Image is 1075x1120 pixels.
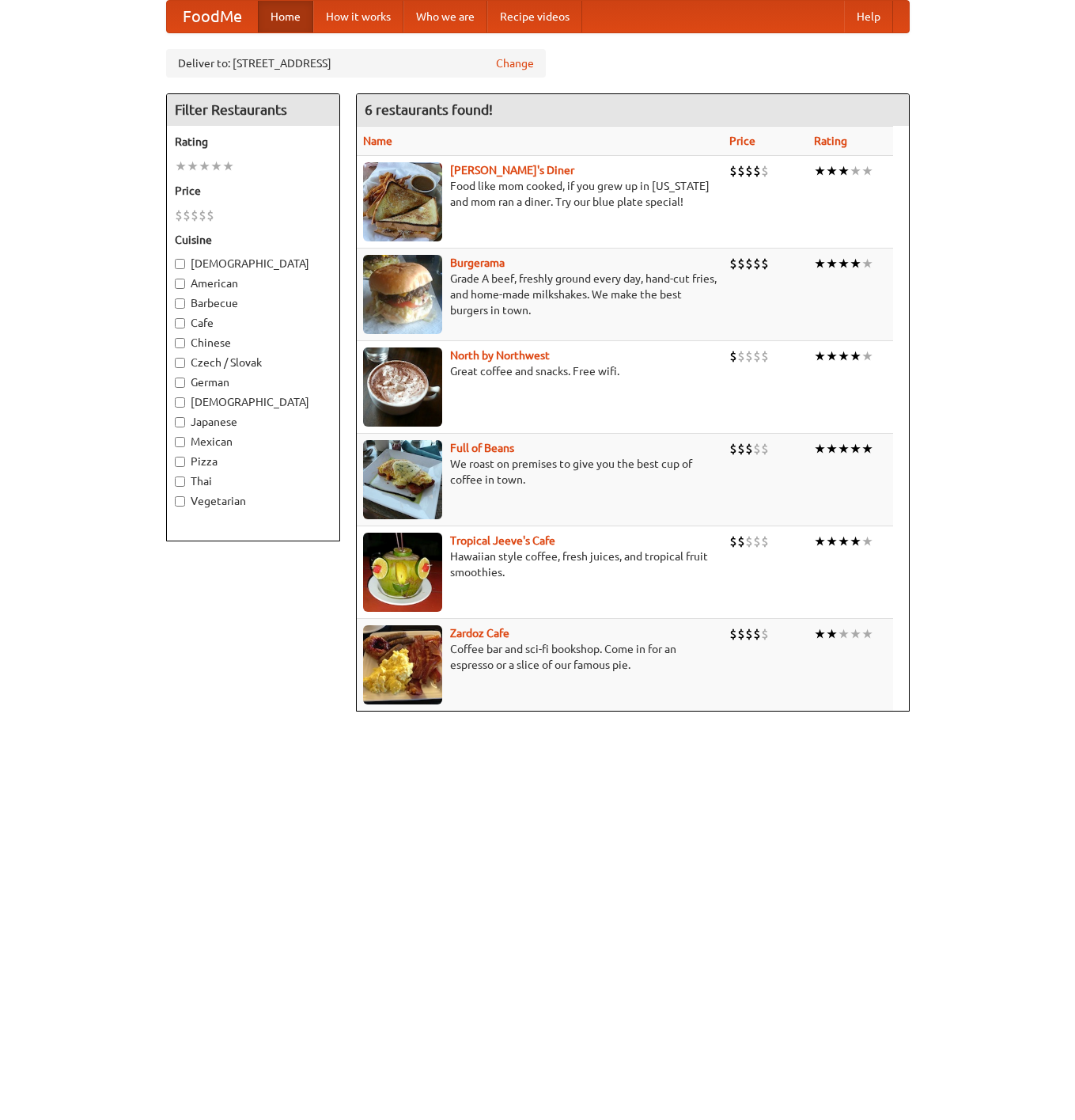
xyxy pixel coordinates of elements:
[487,1,582,32] a: Recipe videos
[175,374,331,390] label: German
[814,135,847,147] a: Rating
[850,162,861,180] li: ★
[363,363,717,379] p: Great coffee and snacks. Free wifi.
[450,256,505,269] b: Burgerama
[175,454,331,469] label: Pizza
[175,295,331,311] label: Barbecue
[838,162,850,180] li: ★
[850,440,861,457] li: ★
[729,625,737,643] li: $
[258,1,313,32] a: Home
[729,347,737,365] li: $
[729,255,737,272] li: $
[199,158,210,175] li: ★
[175,207,183,224] li: $
[175,493,331,509] label: Vegetarian
[850,533,861,550] li: ★
[826,533,838,550] li: ★
[826,255,838,272] li: ★
[761,255,769,272] li: $
[861,347,873,365] li: ★
[450,627,509,640] a: Zardoz Cafe
[183,207,191,224] li: $
[826,625,838,643] li: ★
[761,162,769,180] li: $
[363,533,442,612] img: jeeves.jpg
[175,256,331,271] label: [DEMOGRAPHIC_DATA]
[814,625,826,643] li: ★
[753,162,761,180] li: $
[175,473,331,489] label: Thai
[814,255,826,272] li: ★
[450,164,574,177] a: [PERSON_NAME]'s Diner
[175,414,331,430] label: Japanese
[363,178,717,210] p: Food like mom cooked, if you grew up in [US_STATE] and mom ran a diner. Try our blue plate special!
[737,440,745,457] li: $
[450,442,514,454] b: Full of Beans
[753,440,761,457] li: $
[761,347,769,365] li: $
[175,318,185,328] input: Cafe
[729,135,755,147] a: Price
[850,255,861,272] li: ★
[850,347,861,365] li: ★
[753,347,761,365] li: $
[861,440,873,457] li: ★
[175,158,187,175] li: ★
[175,232,331,248] h5: Cuisine
[175,338,185,348] input: Chinese
[175,335,331,351] label: Chinese
[745,347,753,365] li: $
[199,207,206,224] li: $
[729,533,737,550] li: $
[175,134,331,150] h5: Rating
[175,259,185,269] input: [DEMOGRAPHIC_DATA]
[761,533,769,550] li: $
[191,207,199,224] li: $
[737,533,745,550] li: $
[175,394,331,410] label: [DEMOGRAPHIC_DATA]
[363,135,392,147] a: Name
[753,533,761,550] li: $
[167,1,258,32] a: FoodMe
[745,533,753,550] li: $
[206,207,214,224] li: $
[365,102,493,117] ng-pluralize: 6 restaurants found!
[838,255,850,272] li: ★
[861,625,873,643] li: ★
[175,434,331,450] label: Mexican
[737,162,745,180] li: $
[175,358,185,368] input: Czech / Slovak
[745,625,753,643] li: $
[167,94,339,126] h4: Filter Restaurants
[814,533,826,550] li: ★
[175,315,331,331] label: Cafe
[861,533,873,550] li: ★
[838,440,850,457] li: ★
[850,625,861,643] li: ★
[838,625,850,643] li: ★
[814,347,826,365] li: ★
[826,162,838,180] li: ★
[175,457,185,467] input: Pizza
[175,298,185,309] input: Barbecue
[761,440,769,457] li: $
[175,417,185,427] input: Japanese
[175,496,185,507] input: Vegetarian
[838,347,850,365] li: ★
[753,255,761,272] li: $
[761,625,769,643] li: $
[838,533,850,550] li: ★
[450,349,550,362] a: North by Northwest
[175,275,331,291] label: American
[814,440,826,457] li: ★
[450,534,555,547] a: Tropical Jeeve's Cafe
[363,641,717,673] p: Coffee bar and sci-fi bookshop. Come in for an espresso or a slice of our famous pie.
[403,1,487,32] a: Who we are
[753,625,761,643] li: $
[222,158,234,175] li: ★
